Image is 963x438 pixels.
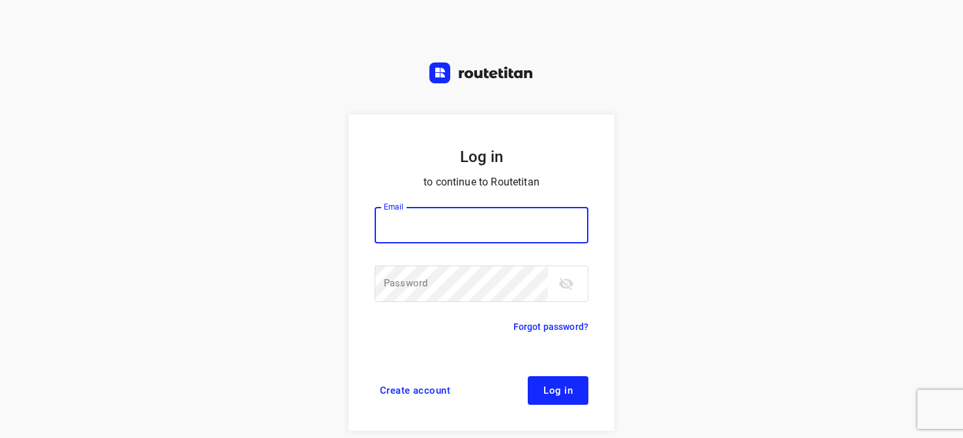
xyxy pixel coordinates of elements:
img: Routetitan [429,62,534,83]
a: Create account [375,376,455,405]
p: to continue to Routetitan [375,173,588,191]
span: Create account [380,385,450,396]
a: Routetitan [429,62,534,87]
a: Forgot password? [513,319,588,335]
button: Log in [528,376,588,405]
span: Log in [543,385,573,396]
button: toggle password visibility [553,271,579,297]
h5: Log in [375,146,588,168]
